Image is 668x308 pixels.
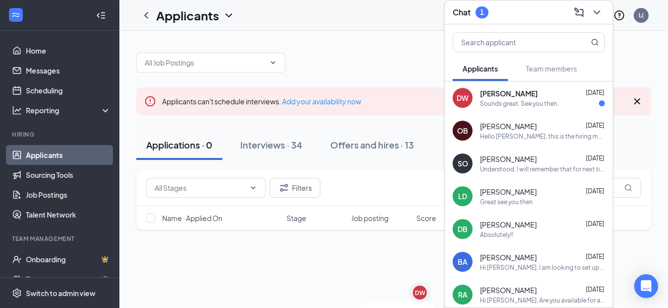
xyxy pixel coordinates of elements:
[586,154,604,162] span: [DATE]
[634,274,658,298] div: Open Intercom Messenger
[240,139,302,151] div: Interviews · 34
[26,165,111,185] a: Sourcing Tools
[480,99,559,108] div: Sounds great. See you then.
[162,97,361,106] span: Applicants can't schedule interviews.
[457,126,468,136] div: OB
[613,9,625,21] svg: QuestionInfo
[11,10,21,20] svg: WorkstreamLogo
[140,9,152,21] svg: ChevronLeft
[631,95,643,107] svg: Cross
[458,257,468,267] div: BA
[155,182,245,193] input: All Stages
[586,253,604,260] span: [DATE]
[156,7,219,24] h1: Applicants
[480,8,484,16] div: 1
[591,6,603,18] svg: ChevronDown
[26,249,111,269] a: OnboardingCrown
[526,64,577,73] span: Team members
[146,139,212,151] div: Applications · 0
[12,288,22,298] svg: Settings
[162,213,222,223] span: Name · Applied On
[589,4,605,20] button: ChevronDown
[12,130,109,139] div: Hiring
[144,95,156,107] svg: Error
[480,187,537,197] span: [PERSON_NAME]
[480,198,533,206] div: Great see you then
[573,6,585,18] svg: ComposeMessage
[480,231,513,239] div: Absolutely!!
[480,154,537,164] span: [PERSON_NAME]
[586,286,604,293] span: [DATE]
[26,205,111,225] a: Talent Network
[586,122,604,129] span: [DATE]
[480,252,537,262] span: [PERSON_NAME]
[12,234,109,243] div: Team Management
[26,269,111,289] a: TeamCrown
[463,64,498,73] span: Applicants
[458,224,468,234] div: DB
[480,220,537,230] span: [PERSON_NAME]
[458,158,468,168] div: SO
[145,57,265,68] input: All Job Postings
[269,59,277,67] svg: ChevronDown
[586,220,604,228] span: [DATE]
[480,165,605,173] div: Understood. I will remember that for next time. I spoke with [PERSON_NAME] via text and she says ...
[480,121,537,131] span: [PERSON_NAME]
[457,93,469,103] div: DW
[458,191,467,201] div: LD
[26,145,111,165] a: Applicants
[624,184,632,192] svg: MagnifyingGlass
[480,263,605,272] div: Hi [PERSON_NAME], I am looking to set up an interview [DATE] anytime between 10-2pm Thank you [PE...
[480,296,605,305] div: Hi [PERSON_NAME], Are you available for an interview [DATE] [DATE]? Anytime between 10 am-2pm.
[278,182,290,194] svg: Filter
[480,132,605,141] div: Hello [PERSON_NAME], this is the hiring manager at Burger King. I wanted to see if you were inter...
[480,285,537,295] span: [PERSON_NAME]
[286,213,306,223] span: Stage
[571,4,587,20] button: ComposeMessage
[586,187,604,195] span: [DATE]
[416,213,436,223] span: Score
[639,11,644,19] div: L(
[591,38,599,46] svg: MagnifyingGlass
[586,89,604,96] span: [DATE]
[458,290,468,300] div: RA
[26,185,111,205] a: Job Postings
[453,7,471,18] h3: Chat
[351,213,388,223] span: Job posting
[330,139,414,151] div: Offers and hires · 13
[26,288,95,298] div: Switch to admin view
[96,10,106,20] svg: Collapse
[249,184,257,192] svg: ChevronDown
[415,289,425,297] div: DW
[26,41,111,61] a: Home
[26,105,111,115] div: Reporting
[223,9,235,21] svg: ChevronDown
[453,33,571,52] input: Search applicant
[12,105,22,115] svg: Analysis
[282,97,361,106] a: Add your availability now
[270,178,320,198] button: Filter Filters
[26,80,111,100] a: Scheduling
[480,88,538,98] span: [PERSON_NAME]
[26,61,111,80] a: Messages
